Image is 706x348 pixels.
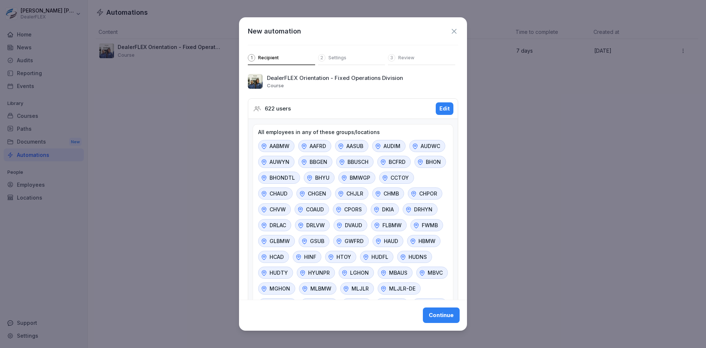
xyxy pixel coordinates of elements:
[258,55,279,61] p: Recipient
[267,82,284,88] p: Course
[436,102,453,115] button: Edit
[384,142,400,150] p: AUDIM
[315,174,329,182] p: BHYU
[389,269,407,277] p: MBAUS
[422,221,438,229] p: FWMB
[371,253,388,261] p: HUDFL
[308,269,330,277] p: HYUNPR
[258,129,380,136] p: All employees in any of these groups/locations
[347,158,368,166] p: BBUSCH
[310,142,326,150] p: AAFRD
[310,158,327,166] p: BBGEN
[336,253,351,261] p: HTOY
[346,142,363,150] p: AASUB
[328,55,346,61] p: Settings
[270,269,288,277] p: HUDTY
[428,269,443,277] p: MBVC
[306,205,324,213] p: COAUD
[270,158,289,166] p: AUWYN
[345,237,364,245] p: GWFRD
[389,285,416,292] p: MLJLR-DE
[270,285,290,292] p: MGHON
[270,205,286,213] p: CHVW
[346,190,363,197] p: CHJLR
[429,312,454,320] div: Continue
[419,190,437,197] p: CHPOR
[270,174,295,182] p: BHONDTL
[267,74,403,82] p: DealerFLEX Orientation - Fixed Operations Division
[382,221,402,229] p: FLBMW
[418,237,435,245] p: HBMW
[398,55,414,61] p: Review
[310,237,324,245] p: GSUB
[308,190,326,197] p: CHGEN
[388,54,395,61] div: 3
[248,74,263,89] img: DealerFLEX Orientation - Fixed Operations Division
[350,174,370,182] p: BMWGP
[310,285,331,292] p: MLBMW
[384,237,398,245] p: HAUD
[270,190,288,197] p: CHAUD
[439,105,450,113] div: Edit
[350,269,369,277] p: LGHON
[409,253,427,261] p: HUDNS
[248,26,301,36] h1: New automation
[423,308,460,323] button: Continue
[426,158,441,166] p: BHON
[265,105,291,113] p: 622 users
[270,253,284,261] p: HCAD
[391,174,409,182] p: CCTOY
[382,205,394,213] p: DKIA
[270,237,290,245] p: GLBMW
[389,158,406,166] p: BCFRD
[270,221,286,229] p: DRLAC
[421,142,440,150] p: AUDWC
[384,190,399,197] p: CHMB
[344,205,362,213] p: CPORS
[304,253,316,261] p: HINF
[270,142,289,150] p: AABMW
[414,205,432,213] p: DRHYN
[248,54,255,61] div: 1
[345,221,362,229] p: DVAUD
[306,221,325,229] p: DRLVW
[352,285,369,292] p: MLJLR
[318,54,325,61] div: 2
